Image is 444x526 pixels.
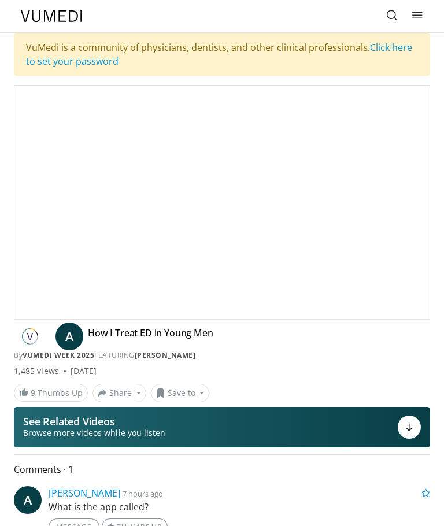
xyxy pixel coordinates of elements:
span: 9 [31,387,35,398]
span: 1,485 views [14,365,59,377]
a: [PERSON_NAME] [49,487,120,499]
a: [PERSON_NAME] [135,350,196,360]
button: Share [92,384,146,402]
a: 9 Thumbs Up [14,384,88,402]
div: VuMedi is a community of physicians, dentists, and other clinical professionals. [14,33,430,76]
small: 7 hours ago [123,488,163,499]
span: Comments 1 [14,462,430,477]
p: See Related Videos [23,416,165,427]
a: A [55,323,83,350]
div: [DATE] [71,365,97,377]
button: Save to [151,384,210,402]
a: A [14,486,42,514]
span: Browse more videos while you listen [23,427,165,439]
img: VuMedi Logo [21,10,82,22]
h4: How I Treat ED in Young Men [88,327,213,346]
button: See Related Videos Browse more videos while you listen [14,407,430,447]
video-js: Video Player [14,86,430,319]
div: By FEATURING [14,350,430,361]
img: Vumedi Week 2025 [14,327,46,346]
a: Vumedi Week 2025 [23,350,94,360]
p: What is the app called? [49,500,430,514]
